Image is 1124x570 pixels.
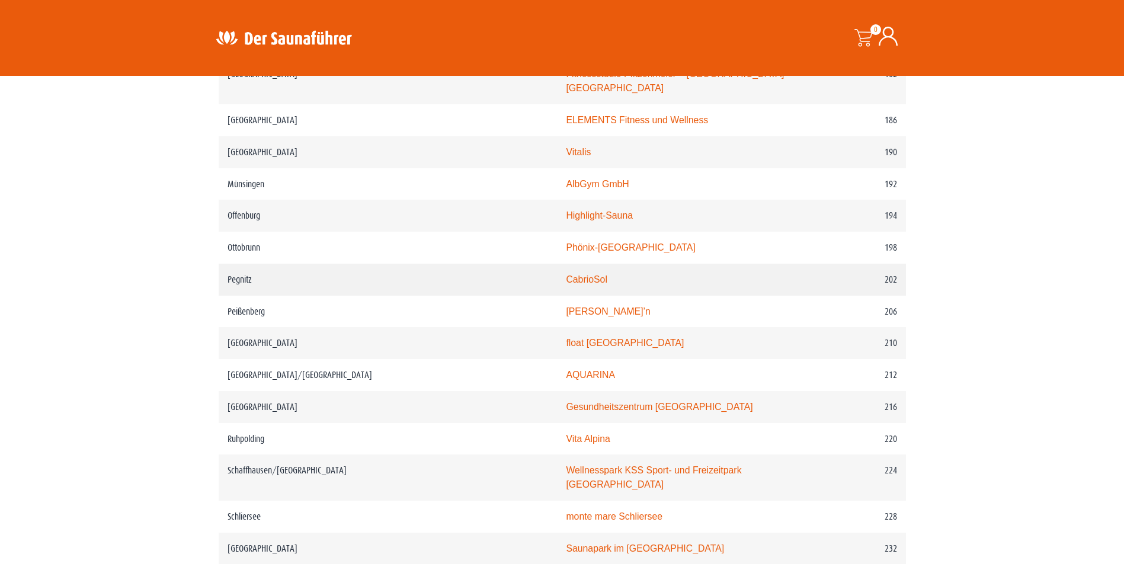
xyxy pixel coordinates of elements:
a: [PERSON_NAME]’n [566,306,651,316]
td: 224 [798,454,906,501]
td: [GEOGRAPHIC_DATA] [219,136,558,168]
a: Vitalis [566,147,591,157]
td: [GEOGRAPHIC_DATA] [219,104,558,136]
td: Peißenberg [219,296,558,328]
td: Pegnitz [219,264,558,296]
a: Phönix-[GEOGRAPHIC_DATA] [566,242,695,252]
span: 0 [870,24,881,35]
a: monte mare Schliersee [566,511,662,521]
td: [GEOGRAPHIC_DATA] [219,391,558,423]
a: Wellnesspark KSS Sport- und Freizeitpark [GEOGRAPHIC_DATA] [566,465,741,489]
td: 202 [798,264,906,296]
td: Ruhpolding [219,423,558,455]
td: Schaffhausen/[GEOGRAPHIC_DATA] [219,454,558,501]
a: float [GEOGRAPHIC_DATA] [566,338,684,348]
td: 182 [798,58,906,104]
td: 210 [798,327,906,359]
td: Offenburg [219,200,558,232]
td: 190 [798,136,906,168]
a: Highlight-Sauna [566,210,633,220]
td: 232 [798,533,906,565]
td: Ottobrunn [219,232,558,264]
td: [GEOGRAPHIC_DATA] [219,533,558,565]
a: Saunapark im [GEOGRAPHIC_DATA] [566,543,724,553]
td: 212 [798,359,906,391]
td: [GEOGRAPHIC_DATA] [219,58,558,104]
td: [GEOGRAPHIC_DATA] [219,327,558,359]
td: 206 [798,296,906,328]
a: ELEMENTS Fitness und Wellness [566,115,708,125]
a: Gesundheitszentrum [GEOGRAPHIC_DATA] [566,402,752,412]
td: 198 [798,232,906,264]
td: 228 [798,501,906,533]
a: CabrioSol [566,274,607,284]
td: Münsingen [219,168,558,200]
td: 194 [798,200,906,232]
a: Vita Alpina [566,434,610,444]
a: AlbGym GmbH [566,179,629,189]
td: 216 [798,391,906,423]
td: Schliersee [219,501,558,533]
a: AQUARINA [566,370,615,380]
td: 220 [798,423,906,455]
td: [GEOGRAPHIC_DATA]/[GEOGRAPHIC_DATA] [219,359,558,391]
td: 192 [798,168,906,200]
td: 186 [798,104,906,136]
